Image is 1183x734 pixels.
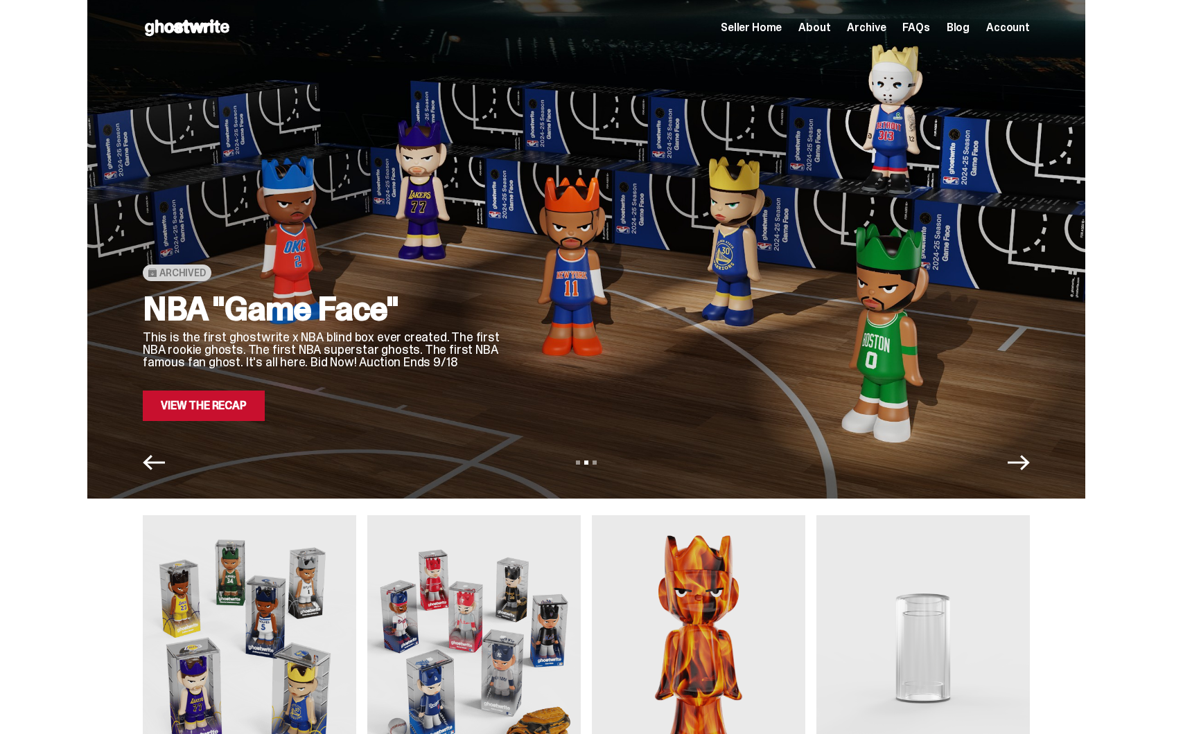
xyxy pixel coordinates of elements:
[947,22,970,33] a: Blog
[721,22,782,33] a: Seller Home
[576,460,580,465] button: View slide 1
[143,391,265,421] a: View the Recap
[143,331,503,368] p: This is the first ghostwrite x NBA blind box ever created. The first NBA rookie ghosts. The first...
[986,22,1030,33] a: Account
[584,460,588,465] button: View slide 2
[593,460,597,465] button: View slide 3
[159,267,206,278] span: Archived
[143,451,165,474] button: Previous
[847,22,886,33] a: Archive
[798,22,830,33] a: About
[902,22,929,33] a: FAQs
[143,292,503,325] h2: NBA "Game Face"
[1008,451,1030,474] button: Next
